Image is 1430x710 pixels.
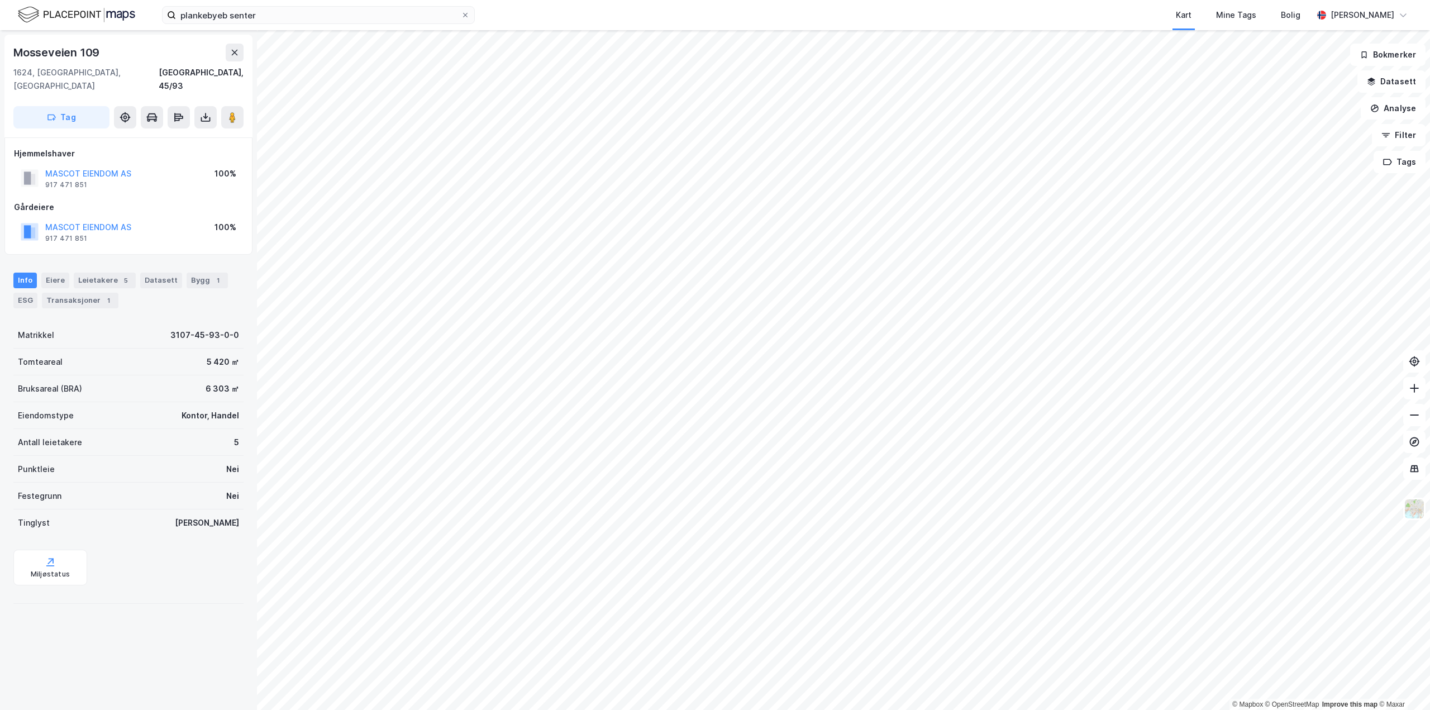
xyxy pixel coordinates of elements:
div: Info [13,273,37,288]
div: Bolig [1281,8,1300,22]
div: Kontor, Handel [182,409,239,422]
div: 5 [120,275,131,286]
div: 3107-45-93-0-0 [170,328,239,342]
div: Festegrunn [18,489,61,503]
div: Hjemmelshaver [14,147,243,160]
a: Improve this map [1322,701,1377,708]
div: 1624, [GEOGRAPHIC_DATA], [GEOGRAPHIC_DATA] [13,66,159,93]
div: [PERSON_NAME] [175,516,239,530]
div: Antall leietakere [18,436,82,449]
div: Mosseveien 109 [13,44,102,61]
div: 5 420 ㎡ [207,355,239,369]
div: Tomteareal [18,355,63,369]
div: Transaksjoner [42,293,118,308]
div: Leietakere [74,273,136,288]
div: [GEOGRAPHIC_DATA], 45/93 [159,66,244,93]
div: Bygg [187,273,228,288]
input: Søk på adresse, matrikkel, gårdeiere, leietakere eller personer [176,7,461,23]
div: 100% [214,167,236,180]
button: Bokmerker [1350,44,1426,66]
div: 917 471 851 [45,234,87,243]
a: OpenStreetMap [1265,701,1319,708]
div: Punktleie [18,463,55,476]
button: Tag [13,106,109,128]
div: Mine Tags [1216,8,1256,22]
button: Datasett [1357,70,1426,93]
a: Mapbox [1232,701,1263,708]
div: Miljøstatus [31,570,70,579]
img: logo.f888ab2527a4732fd821a326f86c7f29.svg [18,5,135,25]
button: Filter [1372,124,1426,146]
img: Z [1404,498,1425,520]
button: Analyse [1361,97,1426,120]
div: 1 [103,295,114,306]
div: [PERSON_NAME] [1331,8,1394,22]
div: Datasett [140,273,182,288]
div: 917 471 851 [45,180,87,189]
div: Kart [1176,8,1191,22]
div: Nei [226,489,239,503]
div: Eiere [41,273,69,288]
div: Eiendomstype [18,409,74,422]
div: Gårdeiere [14,201,243,214]
div: 1 [212,275,223,286]
div: 6 303 ㎡ [206,382,239,395]
div: Tinglyst [18,516,50,530]
div: 100% [214,221,236,234]
div: Matrikkel [18,328,54,342]
iframe: Chat Widget [1374,656,1430,710]
div: Nei [226,463,239,476]
button: Tags [1374,151,1426,173]
div: Bruksareal (BRA) [18,382,82,395]
div: ESG [13,293,37,308]
div: 5 [234,436,239,449]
